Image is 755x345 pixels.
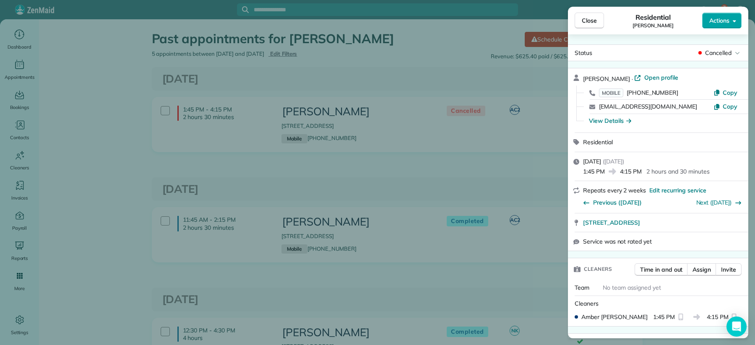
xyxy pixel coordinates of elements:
span: MOBILE [599,88,623,97]
span: Team [575,284,589,291]
span: [PERSON_NAME] [583,75,630,83]
button: Previous ([DATE]) [583,198,642,207]
span: Residential [583,138,613,146]
a: MOBILE[PHONE_NUMBER] [599,88,678,97]
button: Copy [713,88,737,97]
span: [PHONE_NUMBER] [627,89,678,96]
div: Open Intercom Messenger [726,316,747,337]
span: 4:15 PM [707,313,729,321]
button: Close [575,13,604,29]
button: Time in and out [635,263,688,276]
span: Cleaners [575,300,599,307]
span: Status [575,49,592,57]
span: Previous ([DATE]) [593,198,642,207]
span: · [630,75,635,82]
a: Open profile [634,73,678,82]
span: Copy [723,103,737,110]
span: No team assigned yet [603,284,661,291]
span: Invite [721,265,736,274]
span: 4:15 PM [620,167,642,176]
span: Close [582,16,597,25]
span: Assign [693,265,711,274]
span: Cleaners [584,265,612,273]
span: Actions [709,16,729,25]
button: View Details [589,117,631,125]
span: [DATE] [583,158,601,165]
button: Assign [687,263,716,276]
span: Service was not rated yet [583,237,652,246]
a: [STREET_ADDRESS] [583,218,743,227]
p: 2 hours and 30 minutes [646,167,709,176]
span: Cancelled [705,49,732,57]
span: [PERSON_NAME] [633,22,674,29]
span: Repeats every 2 weeks [583,187,646,194]
span: ( [DATE] ) [603,158,624,165]
span: Time in and out [640,265,682,274]
span: Copy [723,89,737,96]
span: Edit recurring service [649,186,706,195]
span: Open profile [644,73,678,82]
button: Invite [716,263,742,276]
span: 1:45 PM [583,167,605,176]
span: 1:45 PM [653,313,675,321]
button: Next ([DATE]) [696,198,742,207]
a: Next ([DATE]) [696,199,732,206]
button: Copy [713,102,737,111]
a: [EMAIL_ADDRESS][DOMAIN_NAME] [599,103,697,110]
span: Amber [PERSON_NAME] [581,313,648,321]
span: [STREET_ADDRESS] [583,218,640,227]
span: Residential [635,12,671,22]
